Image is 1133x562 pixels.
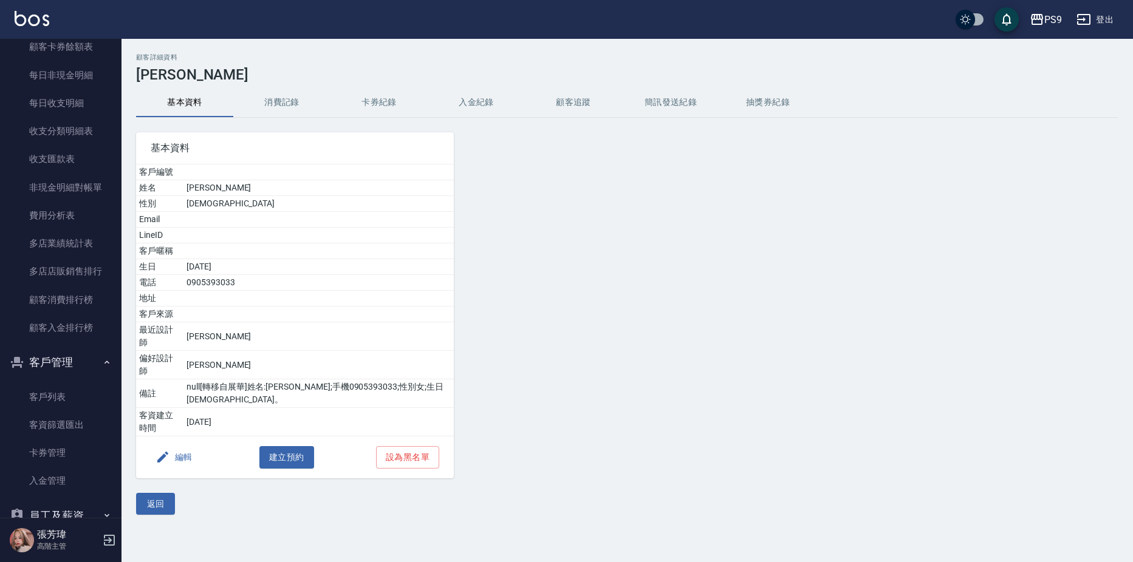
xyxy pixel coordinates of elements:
[5,383,117,411] a: 客戶列表
[5,229,117,257] a: 多店業績統計表
[1044,12,1062,27] div: PS9
[136,243,183,259] td: 客戶暱稱
[994,7,1019,32] button: save
[5,89,117,117] a: 每日收支明細
[5,257,117,285] a: 多店店販銷售排行
[5,33,117,61] a: 顧客卡券餘額表
[136,493,175,515] button: 返回
[233,88,330,117] button: 消費記錄
[136,164,183,180] td: 客戶編號
[136,212,183,228] td: Email
[1025,7,1067,32] button: PS9
[136,196,183,212] td: 性別
[136,306,183,322] td: 客戶來源
[376,446,439,469] button: 設為黑名單
[37,529,99,541] h5: 張芳瑋
[183,196,454,212] td: [DEMOGRAPHIC_DATA]
[5,411,117,439] a: 客資篩選匯出
[5,286,117,314] a: 顧客消費排行榜
[136,66,1118,83] h3: [PERSON_NAME]
[136,88,233,117] button: 基本資料
[5,201,117,229] a: 費用分析表
[136,259,183,275] td: 生日
[5,467,117,495] a: 入金管理
[183,180,454,196] td: [PERSON_NAME]
[5,347,117,378] button: 客戶管理
[5,61,117,89] a: 每日非現金明細
[136,322,183,351] td: 最近設計師
[136,53,1118,61] h2: 顧客詳細資料
[183,275,454,291] td: 0905393033
[151,142,439,154] span: 基本資料
[183,351,454,379] td: [PERSON_NAME]
[259,446,314,469] button: 建立預約
[183,322,454,351] td: [PERSON_NAME]
[5,117,117,145] a: 收支分類明細表
[5,174,117,201] a: 非現金明細對帳單
[330,88,428,117] button: 卡券紀錄
[136,228,183,243] td: LineID
[37,541,99,552] p: 高階主管
[5,500,117,532] button: 員工及薪資
[136,351,183,379] td: 偏好設計師
[622,88,719,117] button: 簡訊發送紀錄
[5,145,117,173] a: 收支匯款表
[183,259,454,275] td: [DATE]
[428,88,525,117] button: 入金紀錄
[136,408,183,436] td: 客資建立時間
[183,408,454,436] td: [DATE]
[5,439,117,467] a: 卡券管理
[15,11,49,26] img: Logo
[136,275,183,291] td: 電話
[136,180,183,196] td: 姓名
[136,291,183,306] td: 地址
[525,88,622,117] button: 顧客追蹤
[1072,8,1118,31] button: 登出
[5,314,117,342] a: 顧客入金排行榜
[151,446,197,469] button: 編輯
[719,88,816,117] button: 抽獎券紀錄
[10,528,34,552] img: Person
[136,379,183,408] td: 備註
[183,379,454,408] td: null[轉移自展華]姓名:[PERSON_NAME];手機0905393033;性別女;生日[DEMOGRAPHIC_DATA]。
